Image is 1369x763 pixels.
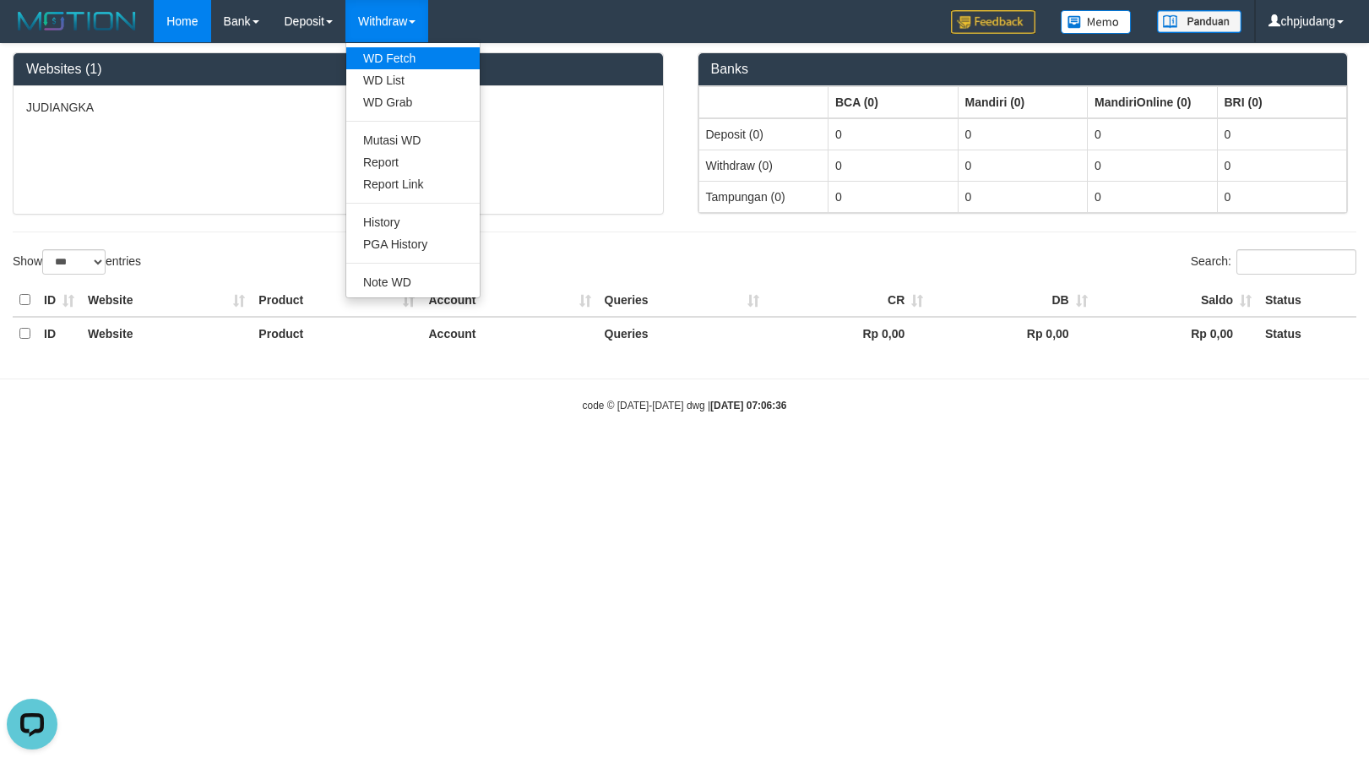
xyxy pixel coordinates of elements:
input: Search: [1236,249,1356,275]
th: Rp 0,00 [766,317,930,350]
td: 0 [1088,181,1218,212]
h3: Websites (1) [26,62,650,77]
td: 0 [1088,150,1218,181]
a: PGA History [346,233,480,255]
td: Tampungan (0) [698,181,828,212]
td: 0 [828,181,959,212]
th: Queries [598,284,766,317]
label: Show entries [13,249,141,275]
th: Rp 0,00 [1095,317,1258,350]
th: Account [421,284,597,317]
th: Website [81,284,252,317]
a: Report Link [346,173,480,195]
a: Report [346,151,480,173]
th: ID [37,284,81,317]
th: Status [1258,284,1356,317]
td: 0 [1088,118,1218,150]
td: 0 [828,150,959,181]
th: Rp 0,00 [930,317,1094,350]
th: CR [766,284,930,317]
a: WD Grab [346,91,480,113]
a: History [346,211,480,233]
th: DB [930,284,1094,317]
td: Withdraw (0) [698,150,828,181]
th: Account [421,317,597,350]
th: Saldo [1095,284,1258,317]
th: Product [252,317,421,350]
select: Showentries [42,249,106,275]
td: Deposit (0) [698,118,828,150]
td: 0 [958,150,1088,181]
strong: [DATE] 07:06:36 [710,400,786,411]
a: WD Fetch [346,47,480,69]
button: Open LiveChat chat widget [7,7,57,57]
th: Website [81,317,252,350]
td: 0 [1217,181,1347,212]
th: Group: activate to sort column ascending [1217,86,1347,118]
img: panduan.png [1157,10,1241,33]
p: JUDIANGKA [26,99,650,116]
th: Status [1258,317,1356,350]
th: Group: activate to sort column ascending [828,86,959,118]
th: Group: activate to sort column ascending [698,86,828,118]
th: Queries [598,317,766,350]
a: Note WD [346,271,480,293]
th: Group: activate to sort column ascending [958,86,1088,118]
th: ID [37,317,81,350]
td: 0 [1217,150,1347,181]
a: WD List [346,69,480,91]
h3: Banks [711,62,1335,77]
label: Search: [1191,249,1356,275]
th: Product [252,284,421,317]
td: 0 [1217,118,1347,150]
td: 0 [958,181,1088,212]
a: Mutasi WD [346,129,480,151]
img: MOTION_logo.png [13,8,141,34]
small: code © [DATE]-[DATE] dwg | [583,400,787,411]
img: Button%20Memo.svg [1061,10,1132,34]
td: 0 [958,118,1088,150]
img: Feedback.jpg [951,10,1035,34]
th: Group: activate to sort column ascending [1088,86,1218,118]
td: 0 [828,118,959,150]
